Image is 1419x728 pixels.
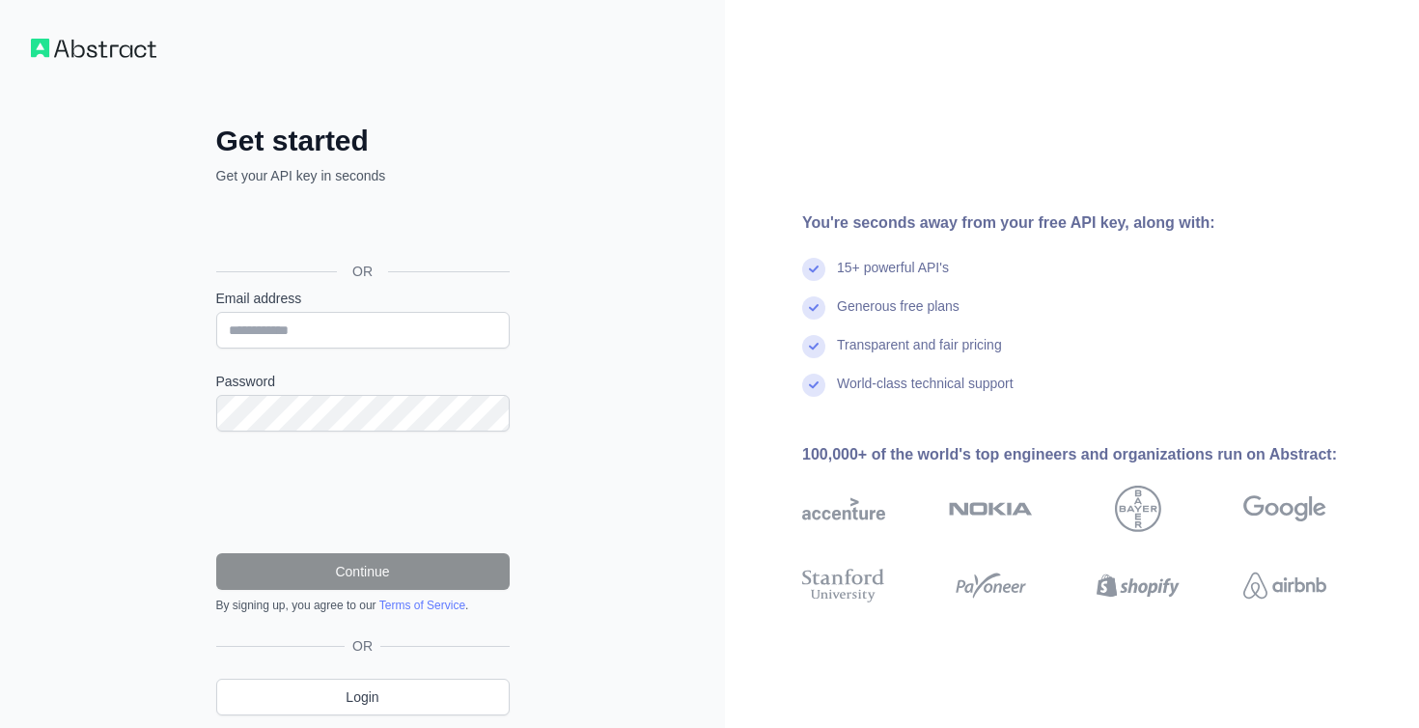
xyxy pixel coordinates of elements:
[216,166,510,185] p: Get your API key in seconds
[1243,486,1326,532] img: google
[802,486,885,532] img: accenture
[837,258,949,296] div: 15+ powerful API's
[31,39,156,58] img: Workflow
[345,636,380,656] span: OR
[1097,565,1180,606] img: shopify
[216,124,510,158] h2: Get started
[802,296,825,320] img: check mark
[1115,486,1161,532] img: bayer
[802,258,825,281] img: check mark
[216,289,510,308] label: Email address
[949,565,1032,606] img: payoneer
[802,374,825,397] img: check mark
[337,262,388,281] span: OR
[802,443,1388,466] div: 100,000+ of the world's top engineers and organizations run on Abstract:
[207,207,515,249] iframe: Sign in with Google Button
[837,374,1014,412] div: World-class technical support
[216,679,510,715] a: Login
[216,598,510,613] div: By signing up, you agree to our .
[216,553,510,590] button: Continue
[949,486,1032,532] img: nokia
[216,455,510,530] iframe: reCAPTCHA
[216,372,510,391] label: Password
[802,211,1388,235] div: You're seconds away from your free API key, along with:
[837,335,1002,374] div: Transparent and fair pricing
[1243,565,1326,606] img: airbnb
[802,565,885,606] img: stanford university
[837,296,960,335] div: Generous free plans
[802,335,825,358] img: check mark
[379,599,465,612] a: Terms of Service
